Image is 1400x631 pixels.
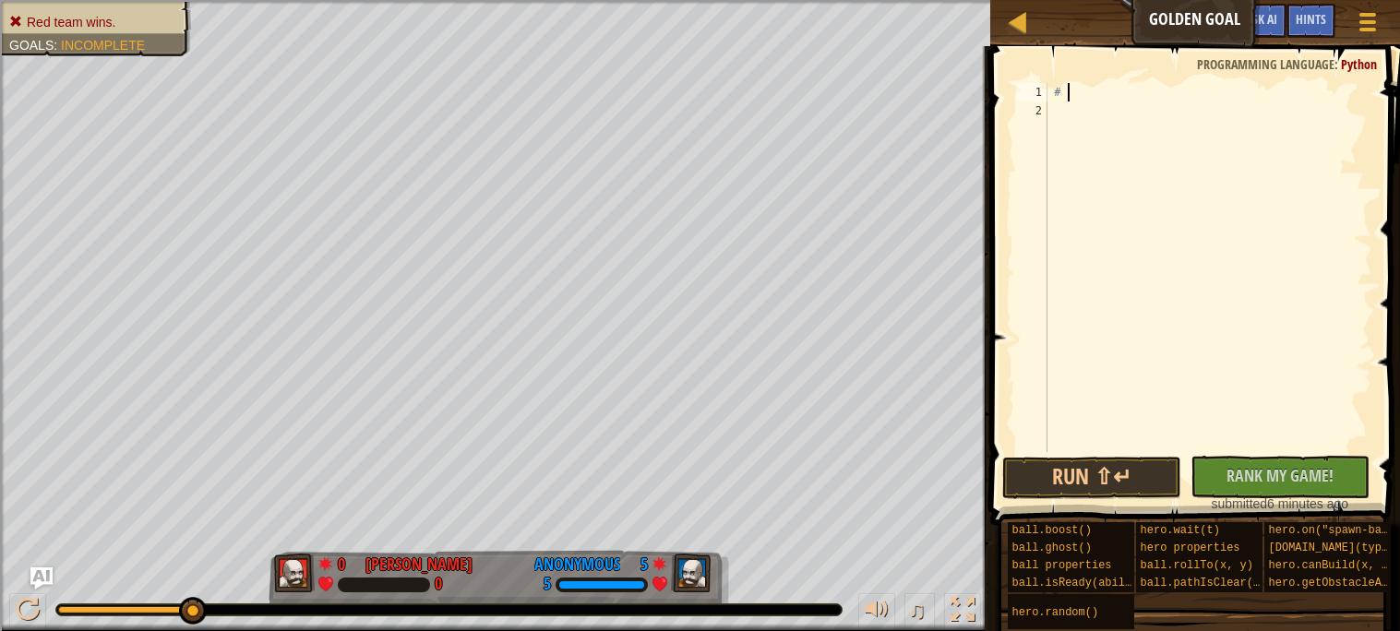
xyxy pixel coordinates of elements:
[7,126,1393,143] div: Sign out
[544,577,551,593] div: 5
[338,553,356,569] div: 0
[534,553,620,577] div: Anonymous
[1226,464,1334,487] span: Rank My Game!
[7,93,1393,110] div: Delete
[9,593,46,631] button: Ctrl + P: Play
[1012,542,1092,554] span: ball.ghost()
[1141,524,1220,537] span: hero.wait(t)
[1296,10,1326,28] span: Hints
[670,554,711,592] img: thang_avatar_frame.png
[1016,83,1047,101] div: 1
[1345,4,1391,47] button: Show game menu
[1269,559,1395,572] span: hero.canBuild(x, y)
[904,593,936,631] button: ♫
[7,43,1393,60] div: Sort A > Z
[7,7,386,24] div: Home
[1012,577,1152,589] span: ball.isReady(ability)
[7,24,171,43] input: Search outlines
[1012,606,1099,619] span: hero.random()
[908,596,927,624] span: ♫
[1016,101,1047,120] div: 2
[7,60,1393,77] div: Sort New > Old
[1334,55,1341,73] span: :
[1341,55,1377,73] span: Python
[1012,559,1112,572] span: ball properties
[1012,524,1092,537] span: ball.boost()
[1246,10,1277,28] span: Ask AI
[1141,559,1253,572] span: ball.rollTo(x, y)
[1237,4,1286,38] button: Ask AI
[944,593,981,631] button: Toggle fullscreen
[435,577,442,593] div: 0
[1200,494,1360,513] div: 6 minutes ago
[1002,457,1181,499] button: Run ⇧↵
[7,110,1393,126] div: Options
[629,553,648,569] div: 5
[1211,496,1267,511] span: submitted
[1141,542,1240,554] span: hero properties
[1197,55,1334,73] span: Programming language
[1141,577,1286,589] span: ball.pathIsClear(x, y)
[30,567,53,589] button: Ask AI
[858,593,895,631] button: Adjust volume
[365,553,473,577] div: [PERSON_NAME]
[274,554,315,592] img: thang_avatar_frame.png
[1191,456,1370,498] button: Rank My Game!
[7,77,1393,93] div: Move To ...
